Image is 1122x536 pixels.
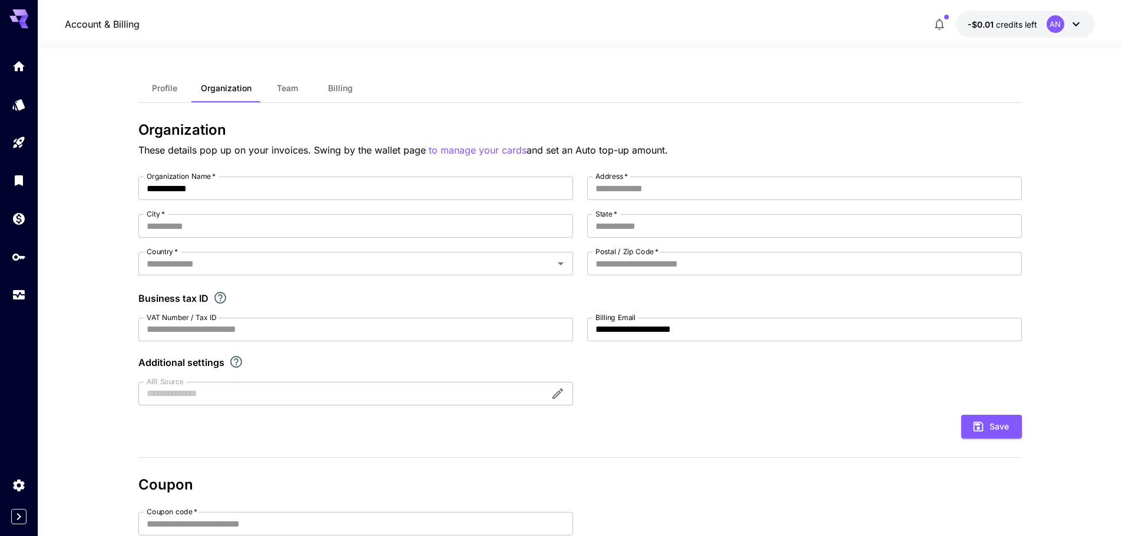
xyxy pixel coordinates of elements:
span: Team [277,83,298,94]
div: AN [1047,15,1064,33]
label: AIR Source [147,377,183,387]
div: Wallet [12,211,26,226]
div: Playground [12,135,26,150]
label: Coupon code [147,507,197,517]
span: Profile [152,83,177,94]
div: -$0.0083 [968,18,1037,31]
svg: Explore additional customization settings [229,355,243,369]
nav: breadcrumb [65,17,140,31]
label: VAT Number / Tax ID [147,312,217,322]
div: Models [12,97,26,112]
div: API Keys [12,249,26,264]
button: Save [961,415,1022,439]
span: credits left [996,19,1037,29]
div: Settings [12,478,26,492]
label: State [595,209,617,219]
h3: Organization [138,122,1022,138]
p: Business tax ID [138,291,208,305]
label: Postal / Zip Code [595,247,658,257]
span: Billing [328,83,353,94]
span: Organization [201,83,251,94]
div: Usage [12,288,26,302]
span: These details pop up on your invoices. Swing by the wallet page [138,144,429,156]
label: Address [595,171,628,181]
svg: If you are a business tax registrant, please enter your business tax ID here. [213,291,227,305]
label: City [147,209,165,219]
label: Country [147,247,178,257]
a: Account & Billing [65,17,140,31]
button: -$0.0083AN [956,11,1095,38]
button: to manage your cards [429,143,527,158]
label: Billing Email [595,312,636,322]
label: Organization Name [147,171,216,181]
div: Library [12,173,26,188]
p: Additional settings [138,355,224,369]
div: Home [12,59,26,74]
h3: Coupon [138,477,1022,493]
span: -$0.01 [968,19,996,29]
button: Expand sidebar [11,509,27,524]
button: Open [552,255,569,272]
span: and set an Auto top-up amount. [527,144,668,156]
